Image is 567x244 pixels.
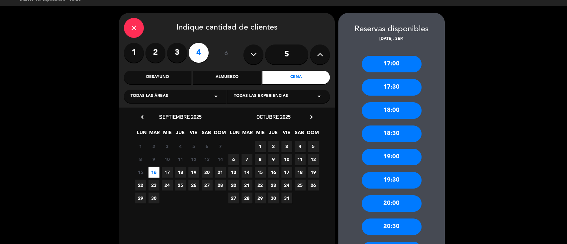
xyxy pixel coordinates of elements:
span: 26 [188,180,199,191]
span: 17 [162,167,173,178]
span: 7 [241,154,252,165]
span: octubre 2025 [256,114,291,120]
span: 3 [162,141,173,152]
span: 4 [175,141,186,152]
span: 14 [241,167,252,178]
span: MAR [149,129,160,140]
span: 1 [255,141,266,152]
div: Indique cantidad de clientes [124,18,330,38]
div: Almuerzo [193,71,260,84]
i: arrow_drop_down [212,92,220,100]
i: chevron_right [308,114,315,121]
span: 19 [308,167,319,178]
span: 2 [268,141,279,152]
span: 8 [135,154,146,165]
span: 22 [135,180,146,191]
span: septiembre 2025 [159,114,202,120]
span: 13 [202,154,213,165]
span: 9 [268,154,279,165]
span: 24 [281,180,292,191]
span: 15 [135,167,146,178]
span: 28 [215,180,226,191]
div: Reservas disponibles [338,23,445,36]
span: 21 [215,167,226,178]
span: DOM [214,129,225,140]
span: 14 [215,154,226,165]
span: 21 [241,180,252,191]
span: 1 [135,141,146,152]
span: 26 [308,180,319,191]
div: 18:00 [362,102,422,119]
div: Cena [262,71,330,84]
span: 4 [295,141,306,152]
span: 28 [241,193,252,203]
div: Desayuno [124,71,191,84]
span: 2 [148,141,159,152]
span: 25 [175,180,186,191]
span: 17 [281,167,292,178]
span: 11 [175,154,186,165]
i: chevron_left [139,114,146,121]
span: 10 [281,154,292,165]
span: VIE [188,129,199,140]
div: [DATE], sep. [338,36,445,42]
div: 17:00 [362,56,422,72]
i: arrow_drop_down [315,92,323,100]
label: 4 [189,43,209,63]
span: 6 [202,141,213,152]
div: 19:30 [362,172,422,189]
span: SAB [201,129,212,140]
div: 18:30 [362,125,422,142]
span: 18 [295,167,306,178]
span: 22 [255,180,266,191]
i: close [130,24,138,32]
span: 16 [148,167,159,178]
span: 6 [228,154,239,165]
div: ó [215,43,237,66]
span: 23 [268,180,279,191]
span: SAB [294,129,305,140]
span: 31 [281,193,292,203]
span: JUE [268,129,279,140]
span: 30 [268,193,279,203]
span: 12 [188,154,199,165]
span: 20 [228,180,239,191]
label: 3 [167,43,187,63]
div: 20:30 [362,218,422,235]
span: 24 [162,180,173,191]
span: Todas las áreas [131,93,168,100]
span: 29 [135,193,146,203]
span: 27 [202,180,213,191]
span: 15 [255,167,266,178]
span: 16 [268,167,279,178]
span: 11 [295,154,306,165]
span: LUN [229,129,240,140]
span: 23 [148,180,159,191]
span: 13 [228,167,239,178]
label: 2 [145,43,165,63]
span: 29 [255,193,266,203]
span: MIE [255,129,266,140]
span: JUE [175,129,186,140]
span: LUN [136,129,147,140]
span: Todas las experiencias [234,93,288,100]
span: 12 [308,154,319,165]
span: DOM [307,129,318,140]
span: MIE [162,129,173,140]
span: 27 [228,193,239,203]
span: MAR [242,129,253,140]
label: 1 [124,43,144,63]
span: 30 [148,193,159,203]
span: 20 [202,167,213,178]
span: 10 [162,154,173,165]
div: 20:00 [362,195,422,212]
span: 18 [175,167,186,178]
span: 5 [308,141,319,152]
span: 3 [281,141,292,152]
div: 17:30 [362,79,422,96]
span: 5 [188,141,199,152]
span: VIE [281,129,292,140]
span: 9 [148,154,159,165]
div: 19:00 [362,149,422,165]
span: 19 [188,167,199,178]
